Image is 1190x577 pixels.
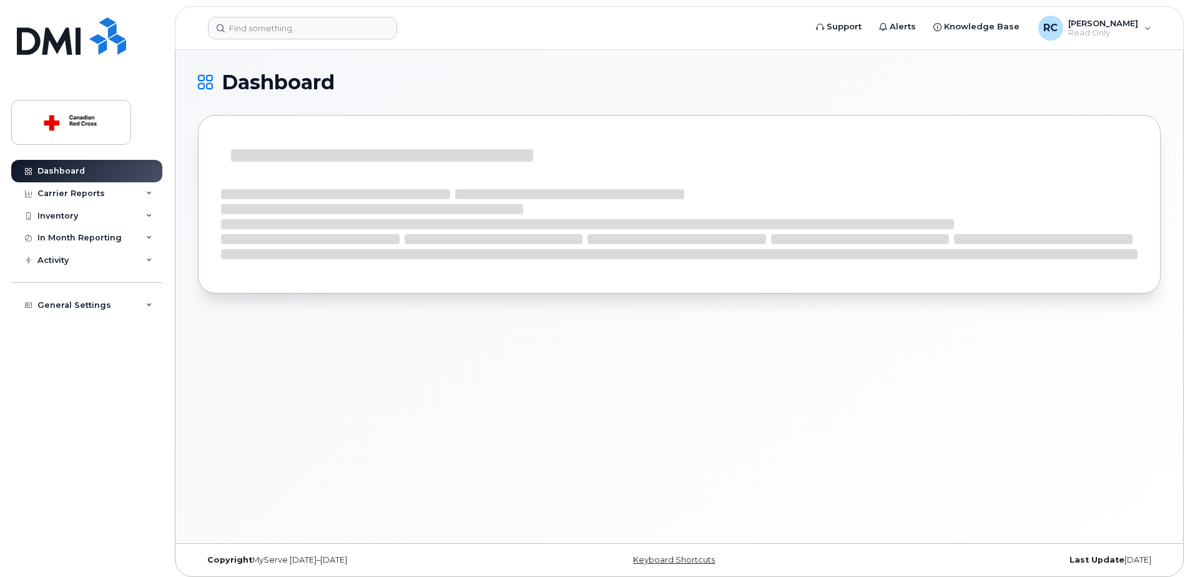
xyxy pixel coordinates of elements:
div: MyServe [DATE]–[DATE] [198,555,519,565]
a: Keyboard Shortcuts [633,555,715,565]
div: [DATE] [840,555,1161,565]
strong: Copyright [207,555,252,565]
span: Dashboard [222,73,335,92]
strong: Last Update [1070,555,1124,565]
